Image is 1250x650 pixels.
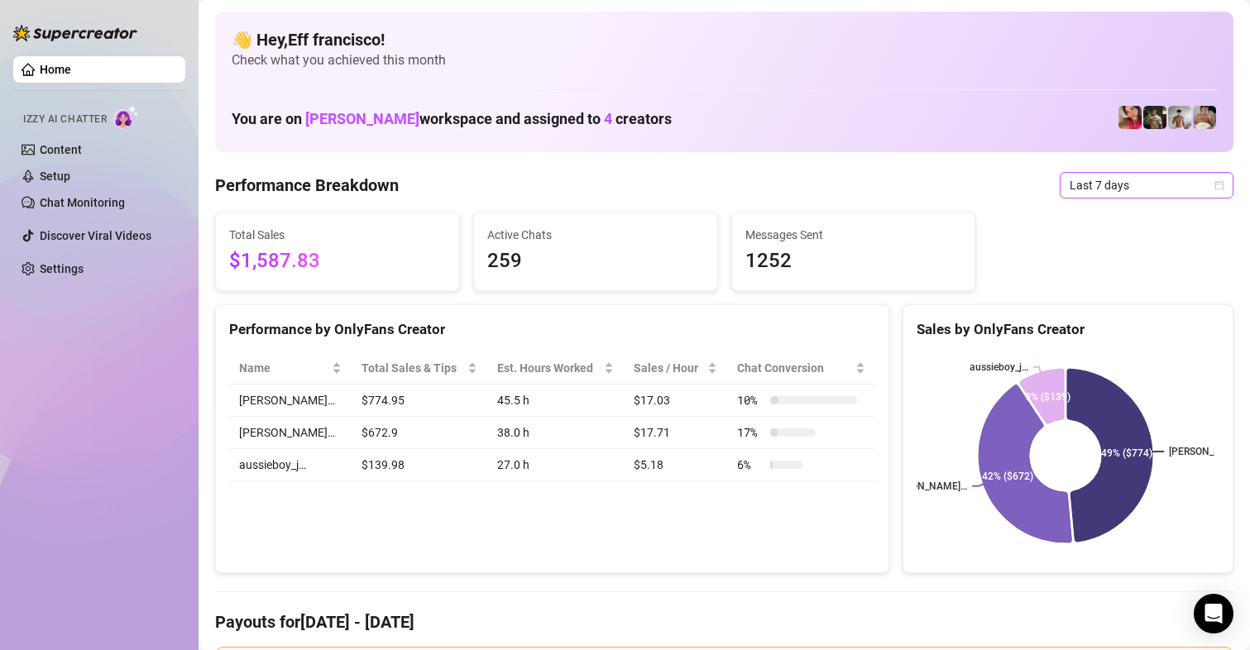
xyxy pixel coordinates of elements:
[232,28,1217,51] h4: 👋 Hey, Eff francisco !
[917,318,1219,341] div: Sales by OnlyFans Creator
[352,449,487,481] td: $139.98
[40,63,71,76] a: Home
[40,196,125,209] a: Chat Monitoring
[745,246,962,277] span: 1252
[40,143,82,156] a: Content
[1193,106,1216,129] img: Aussieboy_jfree
[885,480,968,492] text: [PERSON_NAME]…
[40,170,70,183] a: Setup
[229,318,875,341] div: Performance by OnlyFans Creator
[624,449,727,481] td: $5.18
[624,385,727,417] td: $17.03
[1214,180,1224,190] span: calendar
[232,51,1217,69] span: Check what you achieved this month
[487,246,704,277] span: 259
[1143,106,1166,129] img: Tony
[13,25,137,41] img: logo-BBDzfeDw.svg
[305,110,419,127] span: [PERSON_NAME]
[1070,173,1224,198] span: Last 7 days
[113,105,139,129] img: AI Chatter
[970,361,1028,373] text: aussieboy_j…
[229,449,352,481] td: aussieboy_j…
[362,359,464,377] span: Total Sales & Tips
[487,449,624,481] td: 27.0 h
[624,352,727,385] th: Sales / Hour
[737,391,764,409] span: 10 %
[737,423,764,442] span: 17 %
[229,226,446,244] span: Total Sales
[487,385,624,417] td: 45.5 h
[23,112,107,127] span: Izzy AI Chatter
[232,110,672,128] h1: You are on workspace and assigned to creators
[239,359,328,377] span: Name
[229,352,352,385] th: Name
[487,417,624,449] td: 38.0 h
[737,359,852,377] span: Chat Conversion
[1168,106,1191,129] img: aussieboy_j
[604,110,612,127] span: 4
[1194,594,1233,633] div: Open Intercom Messenger
[737,456,764,474] span: 6 %
[352,385,487,417] td: $774.95
[229,417,352,449] td: [PERSON_NAME]…
[40,262,84,275] a: Settings
[624,417,727,449] td: $17.71
[40,229,151,242] a: Discover Viral Videos
[229,385,352,417] td: [PERSON_NAME]…
[745,226,962,244] span: Messages Sent
[215,610,1233,633] h4: Payouts for [DATE] - [DATE]
[634,359,704,377] span: Sales / Hour
[352,352,487,385] th: Total Sales & Tips
[487,226,704,244] span: Active Chats
[1118,106,1142,129] img: Vanessa
[352,417,487,449] td: $672.9
[215,174,399,197] h4: Performance Breakdown
[229,246,446,277] span: $1,587.83
[727,352,875,385] th: Chat Conversion
[497,359,601,377] div: Est. Hours Worked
